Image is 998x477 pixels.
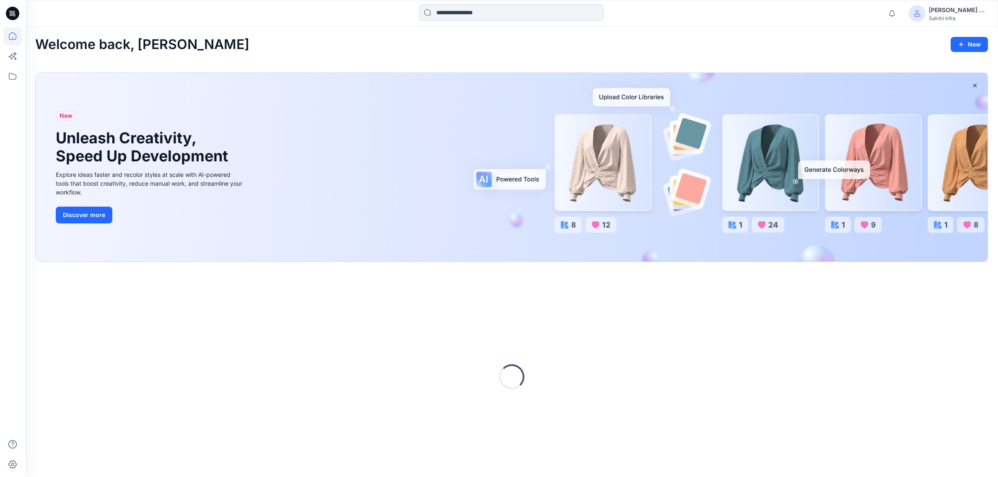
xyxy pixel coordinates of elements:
h2: Welcome back, [PERSON_NAME] [35,37,249,52]
div: Explore ideas faster and recolor styles at scale with AI-powered tools that boost creativity, red... [56,170,244,197]
button: New [951,37,988,52]
h1: Unleash Creativity, Speed Up Development [56,129,232,165]
svg: avatar [914,10,920,17]
a: Discover more [56,207,244,223]
div: [PERSON_NAME] Cadmgr [929,5,988,15]
button: Discover more [56,207,112,223]
div: Sakthi Infra [929,15,988,21]
span: New [60,111,73,121]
